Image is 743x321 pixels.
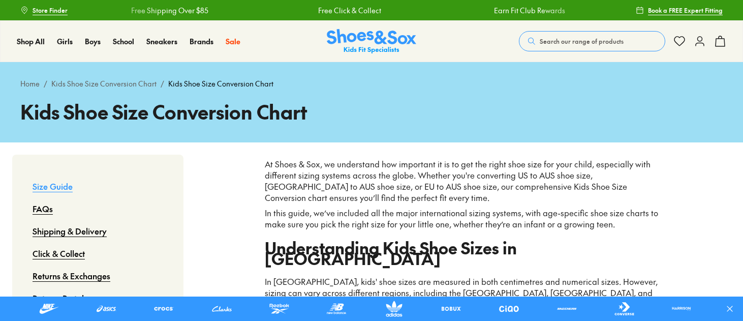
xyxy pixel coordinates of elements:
[33,287,84,309] a: Returns Portal
[327,29,416,54] a: Shoes & Sox
[493,5,565,16] a: Earn Fit Club Rewards
[648,6,723,15] span: Book a FREE Expert Fitting
[33,265,110,287] a: Returns & Exchanges
[636,1,723,19] a: Book a FREE Expert Fitting
[327,29,416,54] img: SNS_Logo_Responsive.svg
[33,197,53,220] a: FAQs
[57,36,73,46] span: Girls
[33,220,107,242] a: Shipping & Delivery
[51,78,157,89] a: Kids Shoe Size Conversion Chart
[519,31,665,51] button: Search our range of products
[113,36,134,46] span: School
[20,78,723,89] div: / /
[265,208,662,230] p: In this guide, we’ve included all the major international sizing systems, with age-specific shoe ...
[20,97,723,126] h1: Kids Shoe Size Conversion Chart
[540,37,624,46] span: Search our range of products
[17,36,45,46] span: Shop All
[33,6,68,15] span: Store Finder
[226,36,240,46] span: Sale
[33,175,73,197] a: Size Guide
[17,36,45,47] a: Shop All
[33,242,85,265] a: Click & Collect
[168,78,273,89] span: Kids Shoe Size Conversion Chart
[85,36,101,46] span: Boys
[190,36,213,47] a: Brands
[131,5,208,16] a: Free Shipping Over $85
[226,36,240,47] a: Sale
[113,36,134,47] a: School
[20,78,40,89] a: Home
[20,1,68,19] a: Store Finder
[265,159,662,203] p: At Shoes & Sox, we understand how important it is to get the right shoe size for your child, espe...
[190,36,213,46] span: Brands
[57,36,73,47] a: Girls
[146,36,177,47] a: Sneakers
[146,36,177,46] span: Sneakers
[318,5,381,16] a: Free Click & Collect
[85,36,101,47] a: Boys
[265,242,662,265] h2: Understanding Kids Shoe Sizes in [GEOGRAPHIC_DATA]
